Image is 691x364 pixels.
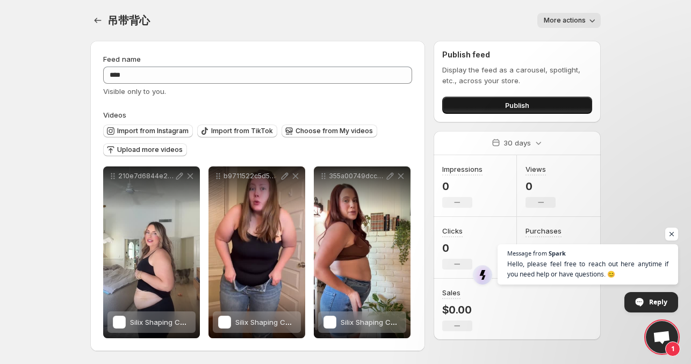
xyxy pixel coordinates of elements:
[442,225,463,236] h3: Clicks
[90,13,105,28] button: Settings
[507,259,668,279] span: Hello, please feel free to reach out here anytime if you need help or have questions. 😊
[503,137,531,148] p: 30 days
[211,127,273,135] span: Import from TikTok
[537,13,601,28] button: More actions
[507,250,547,256] span: Message from
[442,242,472,254] p: 0
[224,172,279,180] p: b9711522c5d5480p-72mbps-58702160
[296,127,373,135] span: Choose from My videos
[646,321,678,353] div: Open chat
[442,287,460,298] h3: Sales
[103,143,187,156] button: Upload more videos
[107,14,150,27] span: 吊带背心
[526,225,562,236] h3: Purchases
[103,87,166,96] span: Visible only to you.
[442,97,592,114] button: Publish
[442,303,472,316] p: $0.00
[103,55,141,63] span: Feed name
[526,242,562,254] p: 0
[235,318,408,326] span: Silix Shaping Cami Flattens Belly & Smooths Curves
[117,145,183,154] span: Upload more videos
[103,125,193,137] button: Import from Instagram
[442,164,483,174] h3: Impressions
[549,250,566,256] span: Spark
[526,164,546,174] h3: Views
[544,16,586,25] span: More actions
[526,180,556,193] p: 0
[442,64,592,86] p: Display the feed as a carousel, spotlight, etc., across your store.
[649,293,667,311] span: Reply
[665,341,680,356] span: 1
[341,318,513,326] span: Silix Shaping Cami Flattens Belly & Smooths Curves
[329,172,385,180] p: 355a00749dcc480p-72mbps-58702158
[103,111,126,119] span: Videos
[130,318,303,326] span: Silix Shaping Cami Flattens Belly & Smooths Curves
[442,180,483,193] p: 0
[208,166,305,338] div: b9711522c5d5480p-72mbps-58702160Silix Shaping Cami Flattens Belly & Smooths CurvesSilix Shaping C...
[103,166,200,338] div: 210e7d6844e2480p-72mbps-58702157Silix Shaping Cami Flattens Belly & Smooths CurvesSilix Shaping C...
[282,125,377,137] button: Choose from My videos
[197,125,277,137] button: Import from TikTok
[118,172,174,180] p: 210e7d6844e2480p-72mbps-58702157
[117,127,189,135] span: Import from Instagram
[505,100,529,111] span: Publish
[442,49,592,60] h2: Publish feed
[314,166,411,338] div: 355a00749dcc480p-72mbps-58702158Silix Shaping Cami Flattens Belly & Smooths CurvesSilix Shaping C...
